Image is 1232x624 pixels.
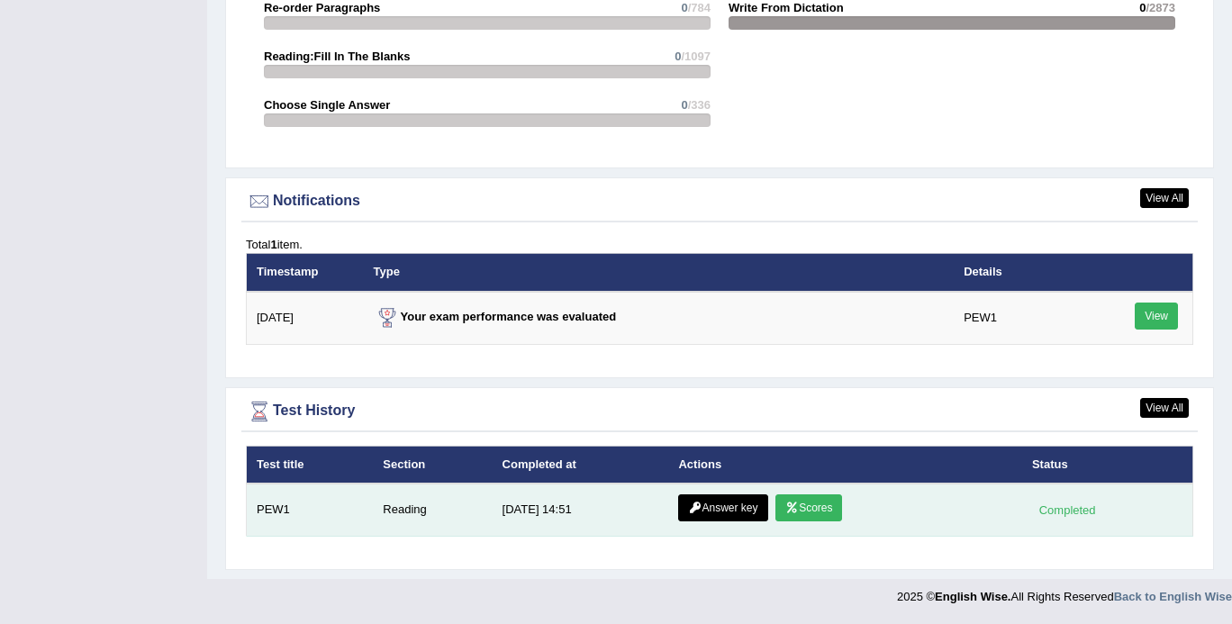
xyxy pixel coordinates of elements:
[373,484,492,537] td: Reading
[247,446,374,484] th: Test title
[493,484,669,537] td: [DATE] 14:51
[688,98,711,112] span: /336
[1135,303,1178,330] a: View
[1114,590,1232,603] a: Back to English Wise
[246,236,1193,253] div: Total item.
[775,494,842,521] a: Scores
[264,50,411,63] strong: Reading:Fill In The Blanks
[1146,1,1175,14] span: /2873
[668,446,1021,484] th: Actions
[688,1,711,14] span: /784
[1022,446,1193,484] th: Status
[1032,501,1102,520] div: Completed
[264,1,380,14] strong: Re-order Paragraphs
[264,98,390,112] strong: Choose Single Answer
[681,50,711,63] span: /1097
[247,292,364,345] td: [DATE]
[935,590,1010,603] strong: English Wise.
[1140,188,1189,208] a: View All
[270,238,276,251] b: 1
[493,446,669,484] th: Completed at
[681,98,687,112] span: 0
[675,50,681,63] span: 0
[897,579,1232,605] div: 2025 © All Rights Reserved
[954,253,1084,291] th: Details
[681,1,687,14] span: 0
[954,292,1084,345] td: PEW1
[678,494,767,521] a: Answer key
[247,253,364,291] th: Timestamp
[364,253,955,291] th: Type
[374,310,617,323] strong: Your exam performance was evaluated
[1139,1,1146,14] span: 0
[246,398,1193,425] div: Test History
[729,1,844,14] strong: Write From Dictation
[247,484,374,537] td: PEW1
[1140,398,1189,418] a: View All
[246,188,1193,215] div: Notifications
[373,446,492,484] th: Section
